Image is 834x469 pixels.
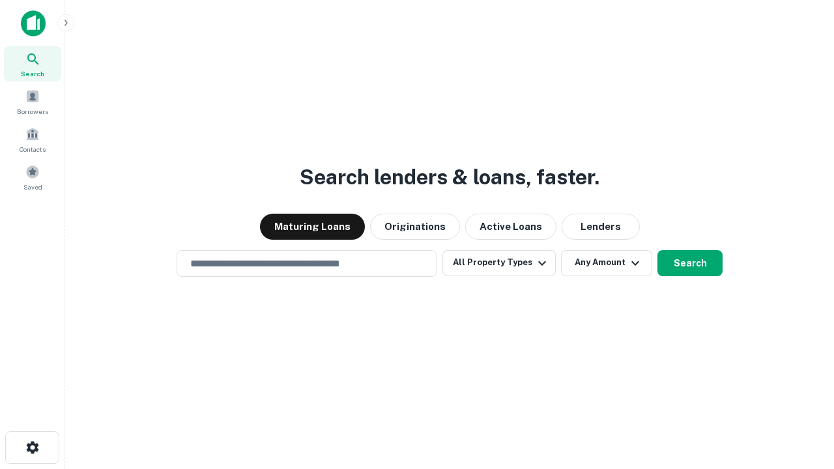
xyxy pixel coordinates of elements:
[300,162,599,193] h3: Search lenders & loans, faster.
[769,365,834,427] iframe: Chat Widget
[21,10,46,36] img: capitalize-icon.png
[657,250,723,276] button: Search
[4,46,61,81] a: Search
[561,250,652,276] button: Any Amount
[370,214,460,240] button: Originations
[465,214,556,240] button: Active Loans
[442,250,556,276] button: All Property Types
[21,68,44,79] span: Search
[20,144,46,154] span: Contacts
[4,122,61,157] a: Contacts
[4,84,61,119] a: Borrowers
[17,106,48,117] span: Borrowers
[260,214,365,240] button: Maturing Loans
[562,214,640,240] button: Lenders
[4,160,61,195] a: Saved
[23,182,42,192] span: Saved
